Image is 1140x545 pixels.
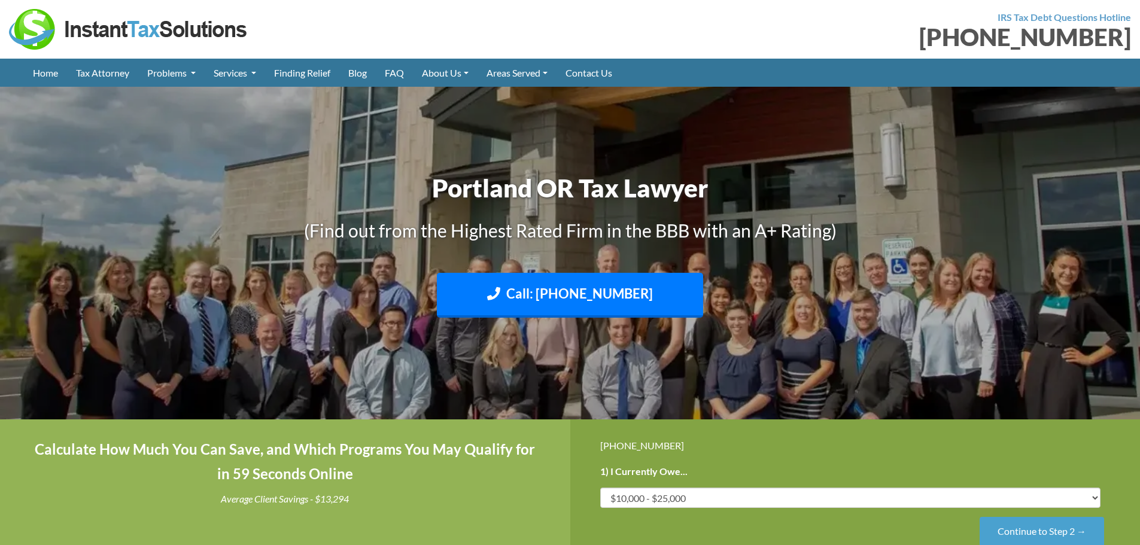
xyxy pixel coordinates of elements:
h4: Calculate How Much You Can Save, and Which Programs You May Qualify for in 59 Seconds Online [30,437,540,486]
a: Finding Relief [265,59,339,87]
i: Average Client Savings - $13,294 [221,493,349,504]
strong: IRS Tax Debt Questions Hotline [998,11,1131,23]
img: Instant Tax Solutions Logo [9,9,248,50]
a: Home [24,59,67,87]
a: Areas Served [478,59,557,87]
h1: Portland OR Tax Lawyer [238,170,902,206]
a: Tax Attorney [67,59,138,87]
a: FAQ [376,59,413,87]
a: Instant Tax Solutions Logo [9,22,248,34]
a: Contact Us [557,59,621,87]
div: [PHONE_NUMBER] [579,25,1132,49]
div: [PHONE_NUMBER] [600,437,1111,453]
a: About Us [413,59,478,87]
a: Blog [339,59,376,87]
a: Call: [PHONE_NUMBER] [437,273,703,318]
a: Services [205,59,265,87]
a: Problems [138,59,205,87]
label: 1) I Currently Owe... [600,465,688,478]
h3: (Find out from the Highest Rated Firm in the BBB with an A+ Rating) [238,218,902,243]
